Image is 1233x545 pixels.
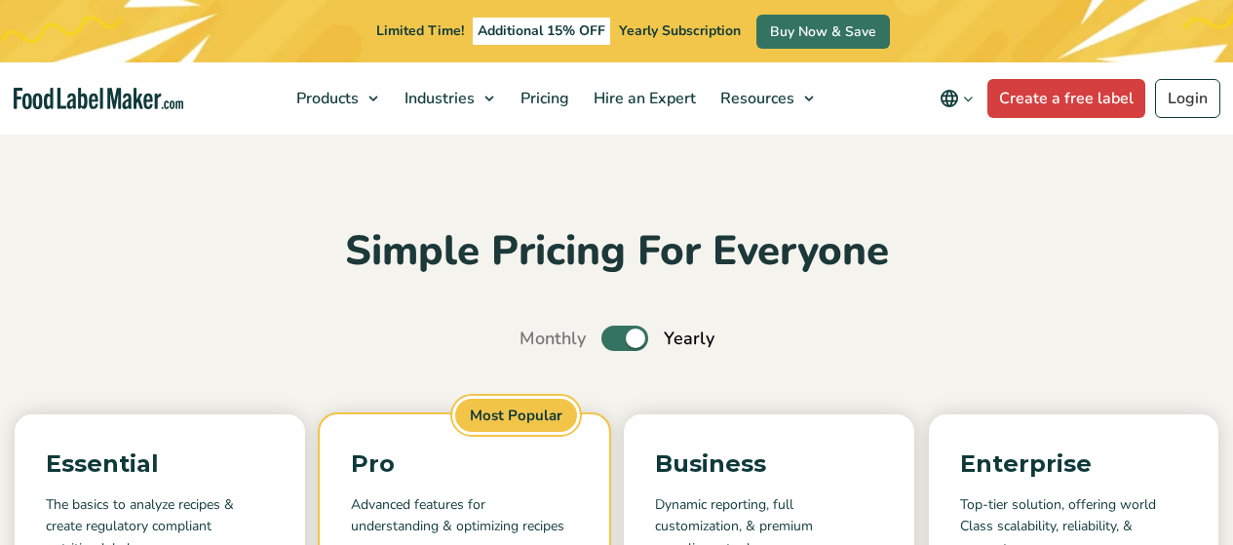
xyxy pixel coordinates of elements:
span: Most Popular [452,396,580,436]
a: Create a free label [987,79,1145,118]
span: Yearly [664,326,714,352]
p: Advanced features for understanding & optimizing recipes [351,494,579,538]
p: Enterprise [960,446,1188,483]
h2: Simple Pricing For Everyone [15,225,1218,279]
a: Food Label Maker homepage [14,88,183,110]
a: Login [1155,79,1220,118]
span: Monthly [520,326,586,352]
span: Pricing [515,88,571,109]
span: Industries [399,88,477,109]
a: Products [285,62,388,135]
p: Business [655,446,883,483]
a: Buy Now & Save [756,15,890,49]
span: Yearly Subscription [619,21,741,40]
span: Resources [714,88,796,109]
span: Additional 15% OFF [473,18,610,45]
a: Pricing [509,62,577,135]
p: Pro [351,446,579,483]
a: Resources [709,62,824,135]
span: Limited Time! [376,21,464,40]
span: Products [290,88,361,109]
a: Hire an Expert [582,62,704,135]
a: Industries [393,62,504,135]
span: Hire an Expert [588,88,698,109]
button: Change language [926,79,987,118]
p: Essential [46,446,274,483]
label: Toggle [601,326,648,351]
